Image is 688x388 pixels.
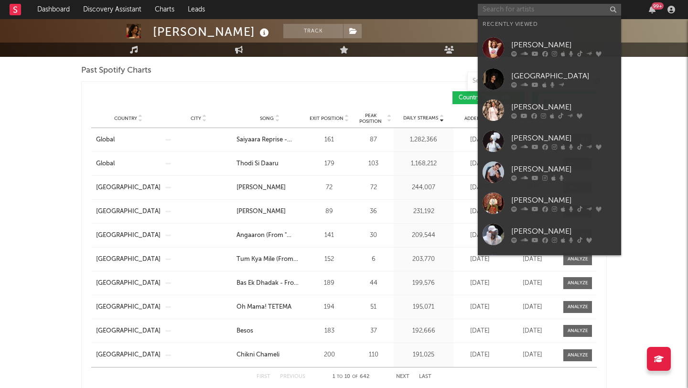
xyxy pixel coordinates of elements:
div: [DATE] [508,255,556,264]
span: Exit Position [310,116,344,121]
a: [PERSON_NAME] [478,188,621,219]
span: Added On [464,116,489,121]
button: Track [283,24,343,38]
a: Chikni Chameli [236,350,303,360]
a: Global [96,159,161,169]
a: [PERSON_NAME] [478,32,621,64]
a: [PERSON_NAME] [478,126,621,157]
div: 183 [308,326,351,336]
div: 192,666 [396,326,451,336]
a: Saiyaara Reprise - [DEMOGRAPHIC_DATA] [236,135,303,145]
button: 99+ [649,6,656,13]
div: 72 [308,183,351,193]
div: 179 [308,159,351,169]
div: [DATE] [508,326,556,336]
div: Recently Viewed [483,19,616,30]
div: 152 [308,255,351,264]
a: [GEOGRAPHIC_DATA] [96,302,161,312]
div: [PERSON_NAME] [511,132,616,144]
a: [GEOGRAPHIC_DATA] [96,279,161,288]
div: 1,282,366 [396,135,451,145]
div: Bas Ek Dhadak - From "Dhadak 2" [236,279,303,288]
div: [DATE] [456,279,504,288]
div: 72 [355,183,391,193]
div: 194 [308,302,351,312]
span: of [352,375,358,379]
div: 1,168,212 [396,159,451,169]
a: [GEOGRAPHIC_DATA] [96,350,161,360]
div: 51 [355,302,391,312]
div: [DATE] [456,302,504,312]
a: Besos [236,326,303,336]
div: 209,544 [396,231,451,240]
div: Oh Mama! TETEMA [236,302,291,312]
span: Country [114,116,137,121]
div: Besos [236,326,253,336]
span: Country Charts ( 68 ) [459,95,511,101]
a: [GEOGRAPHIC_DATA] [96,183,161,193]
div: [PERSON_NAME] [236,207,286,216]
a: [GEOGRAPHIC_DATA] [96,255,161,264]
div: 87 [355,135,391,145]
div: 37 [355,326,391,336]
span: Song [260,116,274,121]
div: 199,576 [396,279,451,288]
input: Search Playlists/Charts [467,72,587,91]
div: [PERSON_NAME] [511,163,616,175]
input: Search for artists [478,4,621,16]
div: [DATE] [456,255,504,264]
span: to [337,375,343,379]
div: [PERSON_NAME] [153,24,271,40]
span: Peak Position [355,113,386,124]
a: [PERSON_NAME] [478,250,621,281]
div: [DATE] [456,231,504,240]
a: Thodi Si Daaru [236,159,303,169]
div: 89 [308,207,351,216]
a: [GEOGRAPHIC_DATA] [96,207,161,216]
div: 189 [308,279,351,288]
div: 203,770 [396,255,451,264]
div: [DATE] [456,135,504,145]
div: [GEOGRAPHIC_DATA] [96,326,161,336]
a: Global [96,135,161,145]
div: [DATE] [456,207,504,216]
div: 99 + [652,2,664,10]
div: [DATE] [456,159,504,169]
button: Country Charts(68) [452,91,525,104]
a: [GEOGRAPHIC_DATA] [96,231,161,240]
div: [PERSON_NAME] [511,194,616,206]
span: City [191,116,201,121]
div: 200 [308,350,351,360]
span: Past Spotify Charts [81,65,151,76]
div: Global [96,159,115,169]
a: [PERSON_NAME] [236,183,303,193]
a: [PERSON_NAME] [478,157,621,188]
div: 103 [355,159,391,169]
a: Tum Kya Mile (From "Rocky Aur Rani Kii Prem Kahaani") [236,255,303,264]
div: 6 [355,255,391,264]
a: [PERSON_NAME] [236,207,303,216]
div: [DATE] [456,183,504,193]
a: [GEOGRAPHIC_DATA] [478,64,621,95]
a: [PERSON_NAME] [478,95,621,126]
div: [DATE] [456,350,504,360]
a: [PERSON_NAME] [478,219,621,250]
div: 44 [355,279,391,288]
div: 191,025 [396,350,451,360]
a: Angaaron (From "[PERSON_NAME] 2 The Rule") [HINDI] [236,231,303,240]
button: First [257,374,270,379]
div: Global [96,135,115,145]
div: [DATE] [508,302,556,312]
button: Last [419,374,431,379]
div: [PERSON_NAME] [511,101,616,113]
div: [PERSON_NAME] [236,183,286,193]
button: Next [396,374,409,379]
div: Thodi Si Daaru [236,159,279,169]
div: 231,192 [396,207,451,216]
